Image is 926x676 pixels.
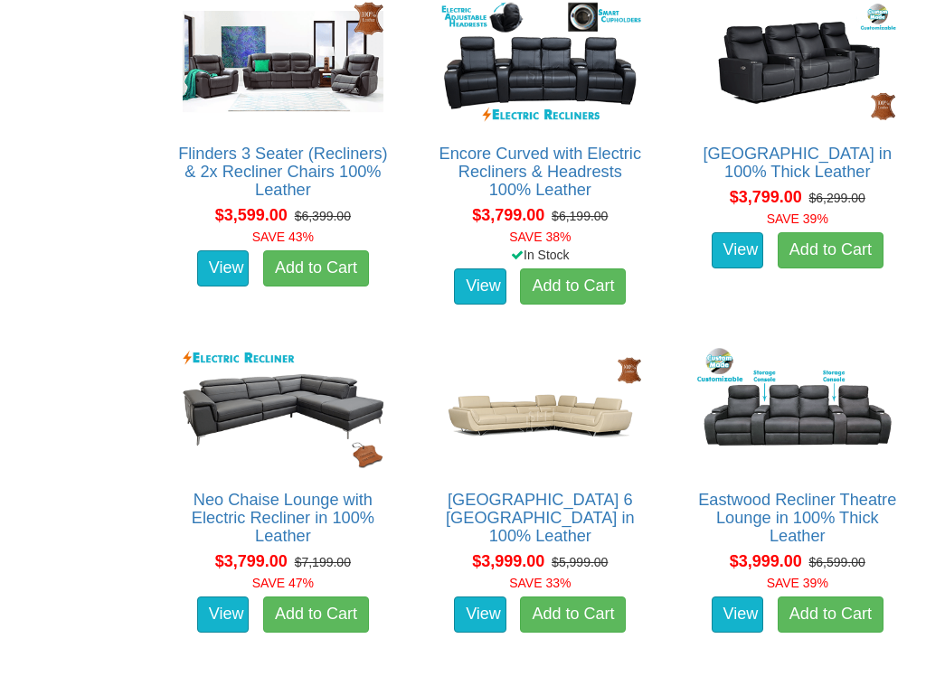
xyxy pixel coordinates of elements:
del: $5,999.00 [552,555,608,569]
a: View [454,268,506,305]
span: $3,799.00 [472,206,544,224]
span: $3,799.00 [215,552,288,570]
a: Neo Chaise Lounge with Electric Recliner in 100% Leather [192,491,374,545]
del: $6,599.00 [809,555,865,569]
a: Add to Cart [263,250,369,286]
a: Encore Curved with Electric Recliners & Headrests 100% Leather [439,145,641,199]
a: View [197,596,250,633]
del: $6,299.00 [809,191,865,205]
font: SAVE 39% [767,211,828,226]
a: [GEOGRAPHIC_DATA] in 100% Thick Leather [703,145,892,181]
span: $3,599.00 [215,206,288,224]
font: SAVE 33% [509,576,571,590]
a: Add to Cart [778,232,883,268]
a: Eastwood Recliner Theatre Lounge in 100% Thick Leather [698,491,896,545]
font: SAVE 38% [509,230,571,244]
a: Add to Cart [263,596,369,633]
img: Neo Chaise Lounge with Electric Recliner in 100% Leather [178,343,388,473]
img: Palm Beach 6 Seat Corner Lounge in 100% Leather [435,343,645,473]
span: $3,799.00 [730,188,802,206]
del: $6,399.00 [295,209,351,223]
div: In Stock [421,246,658,264]
a: [GEOGRAPHIC_DATA] 6 [GEOGRAPHIC_DATA] in 100% Leather [446,491,635,545]
a: View [712,596,764,633]
a: Add to Cart [778,596,883,633]
span: $3,999.00 [472,552,544,570]
del: $6,199.00 [552,209,608,223]
span: $3,999.00 [730,552,802,570]
a: View [712,232,764,268]
a: View [197,250,250,286]
font: SAVE 43% [252,230,314,244]
a: Add to Cart [520,268,626,305]
img: Eastwood Recliner Theatre Lounge in 100% Thick Leather [693,343,902,473]
a: Add to Cart [520,596,626,633]
a: Flinders 3 Seater (Recliners) & 2x Recliner Chairs 100% Leather [178,145,387,199]
font: SAVE 39% [767,576,828,590]
font: SAVE 47% [252,576,314,590]
a: View [454,596,506,633]
del: $7,199.00 [295,555,351,569]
